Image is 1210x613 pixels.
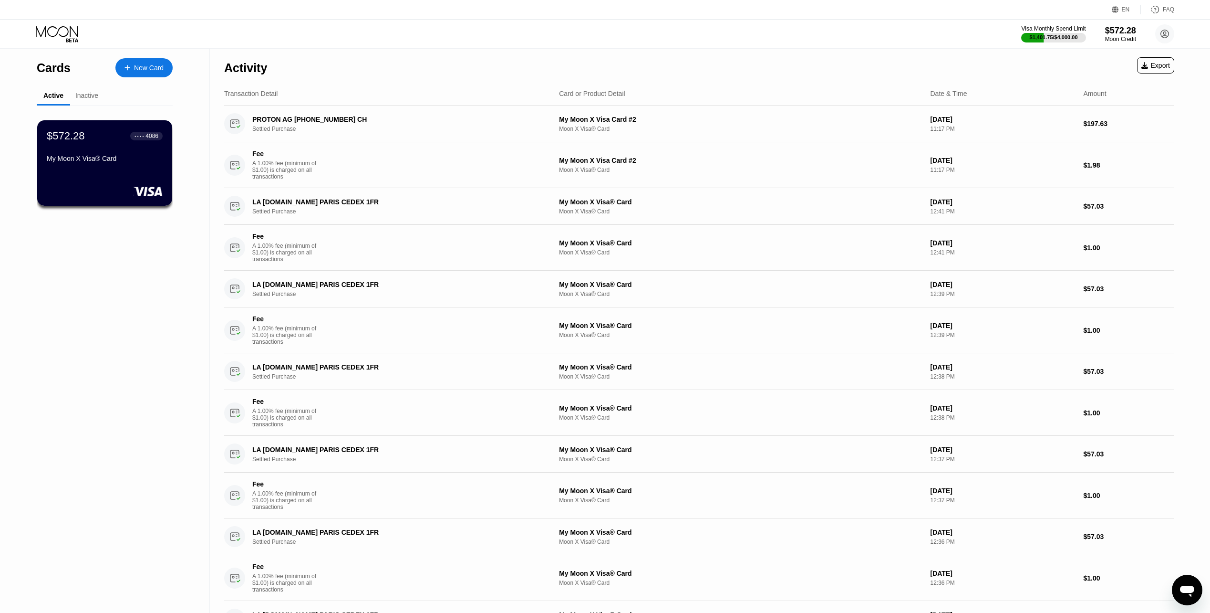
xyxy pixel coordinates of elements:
div: Cards [37,61,71,75]
div: Moon X Visa® Card [559,249,922,256]
div: Activity [224,61,267,75]
div: Fee [252,480,319,488]
div: My Moon X Visa® Card [559,446,922,454]
div: New Card [134,64,164,72]
div: My Moon X Visa® Card [559,239,922,247]
div: $1.00 [1083,409,1174,417]
div: 12:37 PM [930,497,1076,504]
div: $572.28 [1105,26,1136,36]
div: $1.98 [1083,161,1174,169]
div: Inactive [75,92,98,99]
div: LA [DOMAIN_NAME] PARIS CEDEX 1FR [252,446,526,454]
div: Moon X Visa® Card [559,332,922,338]
div: [DATE] [930,446,1076,454]
div: [DATE] [930,239,1076,247]
div: LA [DOMAIN_NAME] PARIS CEDEX 1FR [252,528,526,536]
div: Active [43,92,63,99]
div: $57.03 [1083,285,1174,293]
div: [DATE] [930,528,1076,536]
div: Moon X Visa® Card [559,539,922,545]
div: A 1.00% fee (minimum of $1.00) is charged on all transactions [252,325,324,345]
div: PROTON AG [PHONE_NUMBER] CHSettled PurchaseMy Moon X Visa Card #2Moon X Visa® Card[DATE]11:17 PM$... [224,106,1174,142]
div: LA [DOMAIN_NAME] PARIS CEDEX 1FRSettled PurchaseMy Moon X Visa® CardMoon X Visa® Card[DATE]12:38 ... [224,353,1174,390]
div: My Moon X Visa® Card [559,528,922,536]
div: EN [1112,5,1141,14]
div: Settled Purchase [252,373,547,380]
div: A 1.00% fee (minimum of $1.00) is charged on all transactions [252,243,324,263]
div: $1,401.75 / $4,000.00 [1030,34,1078,40]
div: Export [1141,62,1170,69]
div: 12:38 PM [930,414,1076,421]
div: My Moon X Visa® Card [559,570,922,577]
div: My Moon X Visa® Card [559,198,922,206]
div: [DATE] [930,281,1076,288]
div: $57.03 [1083,533,1174,540]
div: LA [DOMAIN_NAME] PARIS CEDEX 1FRSettled PurchaseMy Moon X Visa® CardMoon X Visa® Card[DATE]12:36 ... [224,518,1174,555]
div: PROTON AG [PHONE_NUMBER] CH [252,116,526,123]
div: $1.00 [1083,244,1174,252]
div: My Moon X Visa® Card [559,363,922,371]
div: FeeA 1.00% fee (minimum of $1.00) is charged on all transactionsMy Moon X Visa® CardMoon X Visa® ... [224,473,1174,518]
div: FeeA 1.00% fee (minimum of $1.00) is charged on all transactionsMy Moon X Visa® CardMoon X Visa® ... [224,307,1174,353]
div: Fee [252,398,319,405]
div: My Moon X Visa Card #2 [559,116,922,123]
div: 12:36 PM [930,580,1076,586]
div: [DATE] [930,157,1076,164]
div: Settled Purchase [252,291,547,297]
div: My Moon X Visa® Card [559,281,922,288]
div: Export [1137,57,1174,74]
div: Moon X Visa® Card [559,126,922,132]
div: Settled Purchase [252,539,547,545]
div: LA [DOMAIN_NAME] PARIS CEDEX 1FRSettled PurchaseMy Moon X Visa® CardMoon X Visa® Card[DATE]12:41 ... [224,188,1174,225]
div: [DATE] [930,570,1076,577]
div: Visa Monthly Spend Limit [1021,25,1086,32]
div: Card or Product Detail [559,90,625,97]
div: My Moon X Visa® Card [559,487,922,495]
div: 12:41 PM [930,249,1076,256]
div: Fee [252,150,319,158]
div: [DATE] [930,198,1076,206]
div: My Moon X Visa Card #2 [559,157,922,164]
div: [DATE] [930,322,1076,329]
div: [DATE] [930,363,1076,371]
div: FeeA 1.00% fee (minimum of $1.00) is charged on all transactionsMy Moon X Visa® CardMoon X Visa® ... [224,225,1174,271]
div: A 1.00% fee (minimum of $1.00) is charged on all transactions [252,490,324,510]
div: Moon X Visa® Card [559,291,922,297]
div: Moon X Visa® Card [559,167,922,173]
div: $572.28 [47,130,85,142]
div: Moon X Visa® Card [559,580,922,586]
div: 11:17 PM [930,167,1076,173]
div: A 1.00% fee (minimum of $1.00) is charged on all transactions [252,160,324,180]
div: FAQ [1141,5,1174,14]
div: FeeA 1.00% fee (minimum of $1.00) is charged on all transactionsMy Moon X Visa® CardMoon X Visa® ... [224,390,1174,436]
div: Fee [252,563,319,571]
div: New Card [115,58,173,77]
div: $197.63 [1083,120,1174,127]
div: My Moon X Visa® Card [559,404,922,412]
div: Moon Credit [1105,36,1136,42]
div: Settled Purchase [252,208,547,215]
div: Fee [252,315,319,323]
div: $57.03 [1083,450,1174,458]
div: $1.00 [1083,492,1174,499]
div: Moon X Visa® Card [559,456,922,463]
div: A 1.00% fee (minimum of $1.00) is charged on all transactions [252,408,324,428]
div: Settled Purchase [252,456,547,463]
div: LA [DOMAIN_NAME] PARIS CEDEX 1FR [252,281,526,288]
div: 12:39 PM [930,291,1076,297]
div: FAQ [1163,6,1174,13]
div: Fee [252,233,319,240]
div: 12:38 PM [930,373,1076,380]
div: My Moon X Visa® Card [47,155,163,162]
div: ● ● ● ● [134,135,144,137]
div: Settled Purchase [252,126,547,132]
div: LA [DOMAIN_NAME] PARIS CEDEX 1FR [252,363,526,371]
div: 11:17 PM [930,126,1076,132]
div: $1.00 [1083,327,1174,334]
div: FeeA 1.00% fee (minimum of $1.00) is charged on all transactionsMy Moon X Visa® CardMoon X Visa® ... [224,555,1174,601]
div: FeeA 1.00% fee (minimum of $1.00) is charged on all transactionsMy Moon X Visa Card #2Moon X Visa... [224,142,1174,188]
div: 4086 [145,133,158,139]
div: [DATE] [930,116,1076,123]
